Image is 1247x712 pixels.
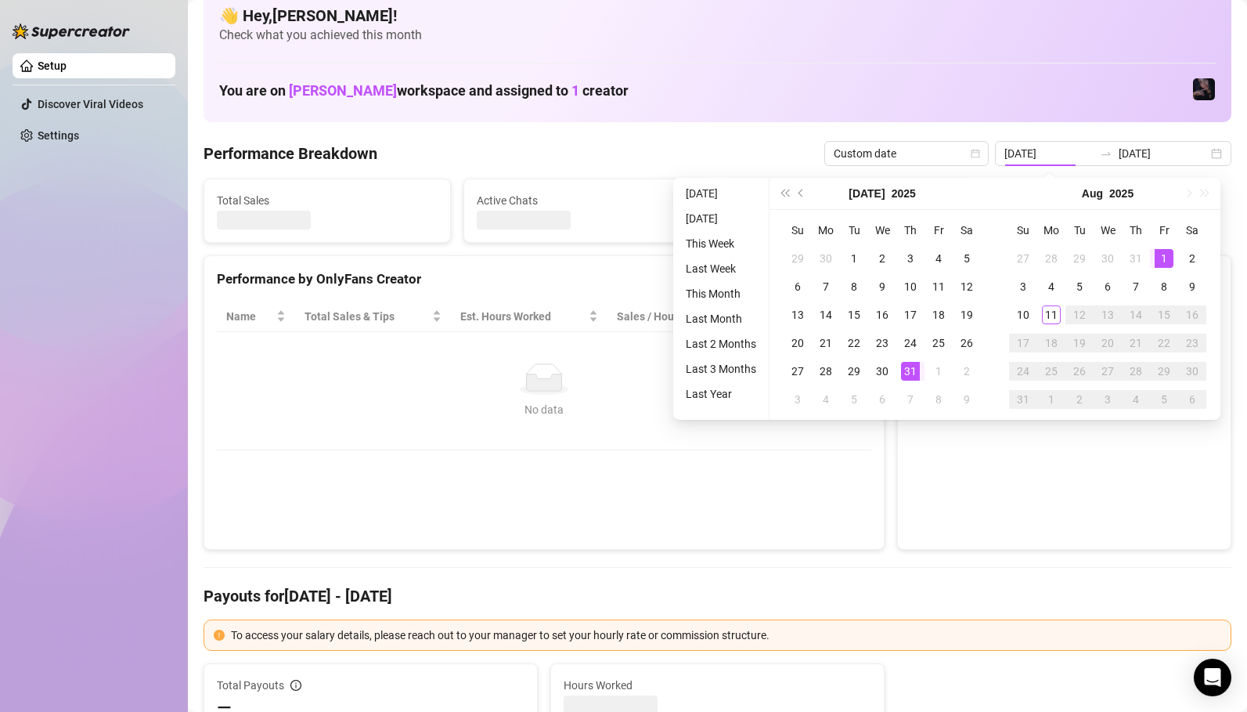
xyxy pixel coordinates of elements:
span: exclamation-circle [214,630,225,641]
span: swap-right [1100,147,1112,160]
div: Est. Hours Worked [460,308,586,325]
a: Setup [38,60,67,72]
span: to [1100,147,1112,160]
th: Name [217,302,295,332]
div: Open Intercom Messenger [1194,659,1231,696]
div: Performance by OnlyFans Creator [217,269,871,290]
h4: Payouts for [DATE] - [DATE] [204,585,1231,607]
span: Custom date [834,142,979,165]
a: Settings [38,129,79,142]
input: End date [1119,145,1208,162]
h4: 👋 Hey, [PERSON_NAME] ! [219,5,1216,27]
th: Sales / Hour [607,302,726,332]
span: Total Sales [217,192,438,209]
input: Start date [1004,145,1094,162]
span: Total Sales & Tips [305,308,429,325]
span: [PERSON_NAME] [289,82,397,99]
h1: You are on workspace and assigned to creator [219,82,629,99]
th: Chat Conversion [726,302,871,332]
img: logo-BBDzfeDw.svg [13,23,130,39]
span: 1 [571,82,579,99]
span: Messages Sent [737,192,958,209]
div: To access your salary details, please reach out to your manager to set your hourly rate or commis... [231,627,1221,644]
span: Active Chats [477,192,697,209]
span: Total Payouts [217,677,284,694]
div: Sales by OnlyFans Creator [910,269,1218,290]
span: info-circle [290,680,301,691]
span: Name [226,308,273,325]
div: No data [232,401,856,418]
span: Sales / Hour [617,308,704,325]
img: CYBERGIRL [1193,78,1215,100]
th: Total Sales & Tips [295,302,451,332]
h4: Performance Breakdown [204,143,377,164]
span: calendar [971,149,980,158]
span: Check what you achieved this month [219,27,1216,44]
span: Chat Conversion [735,308,849,325]
span: Hours Worked [564,677,871,694]
a: Discover Viral Videos [38,98,143,110]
